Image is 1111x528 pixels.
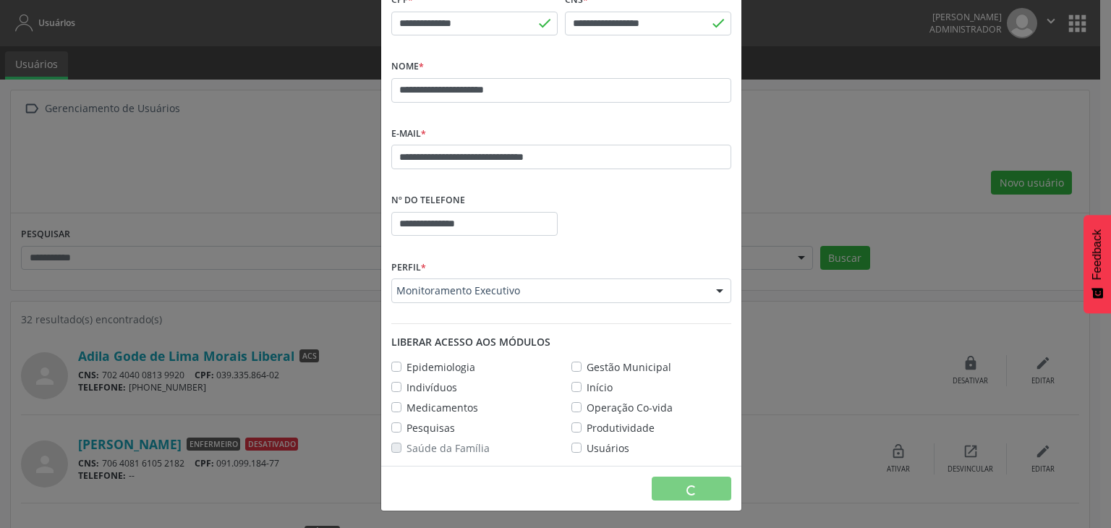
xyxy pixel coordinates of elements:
[396,284,702,298] span: Monitoramento Executivo
[587,400,673,415] label: Operação Co-vida
[391,123,426,145] label: E-mail
[587,359,671,375] label: Gestão Municipal
[391,190,465,212] label: Nº do Telefone
[391,334,731,349] div: Liberar acesso aos módulos
[587,380,613,395] label: Início
[391,56,424,78] label: Nome
[1084,215,1111,313] button: Feedback - Mostrar pesquisa
[406,420,455,435] label: Pesquisas
[587,440,629,456] label: Usuários
[391,256,426,278] label: Perfil
[537,15,553,31] span: done
[406,359,475,375] label: Epidemiologia
[587,420,655,435] label: Produtividade
[406,380,457,395] label: Indivíduos
[406,440,490,456] label: Saúde da Família
[406,400,478,415] label: Medicamentos
[710,15,726,31] span: done
[1091,229,1104,280] span: Feedback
